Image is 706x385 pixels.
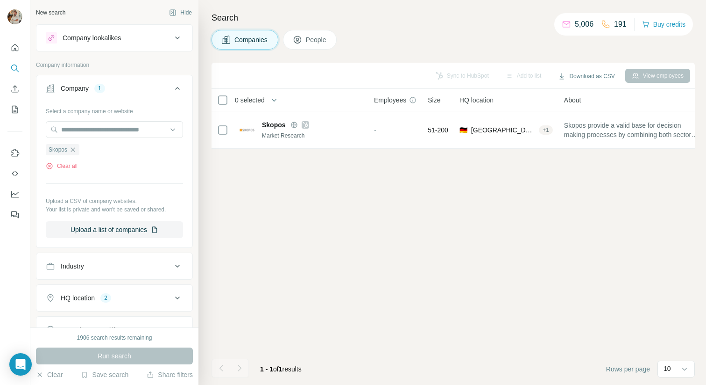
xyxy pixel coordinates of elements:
button: Use Surfe API [7,165,22,182]
button: Share filters [147,370,193,379]
div: Industry [61,262,84,271]
button: Buy credits [642,18,685,31]
button: Search [7,60,22,77]
div: Company [61,84,89,93]
div: HQ location [61,293,95,303]
div: Open Intercom Messenger [9,353,32,376]
div: 1906 search results remaining [77,334,152,342]
p: Your list is private and won't be saved or shared. [46,205,183,214]
span: Employees [374,95,406,105]
p: 10 [664,364,671,373]
button: HQ location2 [36,287,192,309]
button: Company1 [36,77,192,103]
p: Upload a CSV of company websites. [46,197,183,205]
button: Clear all [46,162,78,170]
span: 1 - 1 [260,365,273,373]
div: Select a company name or website [46,103,183,116]
div: Company lookalikes [63,33,121,43]
span: results [260,365,302,373]
button: Save search [81,370,128,379]
img: Avatar [7,9,22,24]
div: Market Research [262,131,363,140]
span: 51-200 [428,125,448,135]
button: Hide [162,6,198,20]
div: Annual revenue ($) [61,325,116,334]
span: Size [428,95,440,105]
span: 1 [279,365,282,373]
div: 2 [100,294,111,302]
span: Skopos [49,145,67,154]
span: People [306,35,327,44]
button: Feedback [7,206,22,223]
p: Company information [36,61,193,69]
button: Enrich CSV [7,80,22,97]
img: Logo of Skopos [240,123,254,138]
span: Skopos [262,120,286,130]
h4: Search [212,11,695,24]
button: Use Surfe on LinkedIn [7,145,22,161]
span: Companies [234,35,268,44]
span: 0 selected [235,95,265,105]
span: - [374,126,376,134]
p: 191 [614,19,627,30]
div: + 1 [539,126,553,134]
span: [GEOGRAPHIC_DATA], [GEOGRAPHIC_DATA]|[GEOGRAPHIC_DATA]|[GEOGRAPHIC_DATA][PERSON_NAME] [471,125,535,135]
div: New search [36,8,65,17]
button: Upload a list of companies [46,221,183,238]
span: HQ location [459,95,494,105]
span: Rows per page [606,364,650,374]
span: Skopos provide a valid base for decision making processes by combining both sector knowledge. [564,121,702,139]
button: Annual revenue ($) [36,319,192,341]
button: My lists [7,101,22,118]
span: About [564,95,581,105]
button: Quick start [7,39,22,56]
button: Company lookalikes [36,27,192,49]
span: 🇩🇪 [459,125,467,135]
p: 5,006 [575,19,593,30]
button: Dashboard [7,186,22,203]
button: Clear [36,370,63,379]
div: 1 [94,84,105,93]
button: Industry [36,255,192,277]
button: Download as CSV [551,69,621,83]
span: of [273,365,279,373]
